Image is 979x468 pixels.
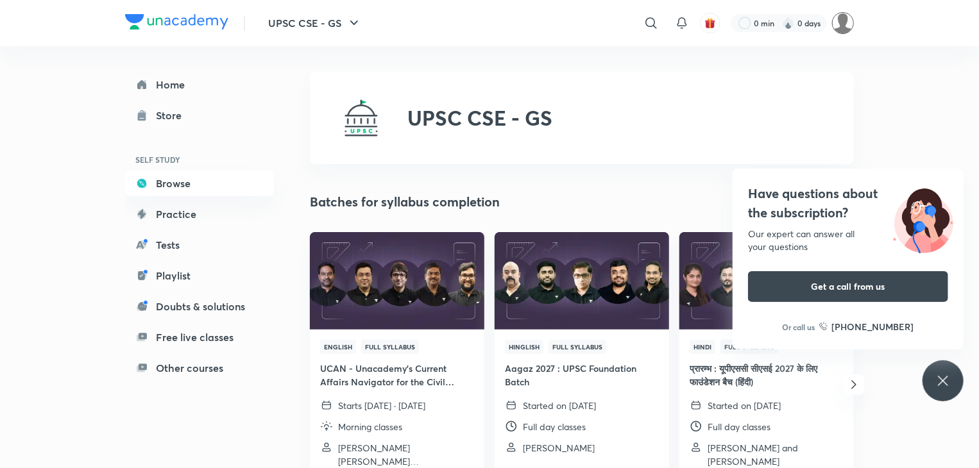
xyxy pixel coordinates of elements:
span: Full Syllabus [361,340,419,354]
span: Full Syllabus [720,340,778,354]
a: ThumbnailHinglishFull SyllabusAagaz 2027 : UPSC Foundation BatchStarted on [DATE]Full day classes... [495,232,669,465]
div: Our expert can answer all your questions [748,228,948,253]
a: Store [125,103,274,128]
div: Store [156,108,189,123]
h6: [PHONE_NUMBER] [832,320,914,333]
h4: UCAN - Unacademy's Current Affairs Navigator for the Civil Services Examination [320,362,474,389]
a: Free live classes [125,324,274,350]
span: English [320,340,356,354]
a: Company Logo [125,14,228,33]
a: Other courses [125,355,274,381]
img: avatar [704,17,716,29]
h4: Aagaz 2027 : UPSC Foundation Batch [505,362,659,389]
a: Home [125,72,274,97]
p: Pratik Nayak [523,441,595,455]
img: ttu_illustration_new.svg [883,184,964,253]
span: Full Syllabus [549,340,606,354]
p: Himanshu Sharma and Rinku Singh [708,441,844,468]
a: Doubts & solutions [125,294,274,319]
span: Hindi [690,340,715,354]
p: Started on [DATE] [708,399,781,412]
a: Browse [125,171,274,196]
h2: Batches for syllabus completion [310,192,500,212]
p: Full day classes [708,420,770,433]
p: Starts [DATE] · [DATE] [338,399,425,412]
p: Full day classes [523,420,586,433]
p: Or call us [783,321,815,333]
h4: Have questions about the subscription? [748,184,948,222]
img: streak [782,17,795,29]
button: avatar [700,13,720,33]
h6: SELF STUDY [125,149,274,171]
p: Sarmad Mehraj, Aastha Pilania, Chethan N and 4 more [338,441,474,468]
img: Thumbnail [308,231,486,330]
button: Get a call from us [748,271,948,302]
img: shubham [832,12,854,34]
h2: UPSC CSE - GS [407,106,552,130]
a: Playlist [125,263,274,288]
p: Started on [DATE] [523,399,596,412]
p: Morning classes [338,420,402,433]
button: UPSC CSE - GS [260,10,370,36]
a: Tests [125,232,274,258]
img: UPSC CSE - GS [341,97,382,138]
a: [PHONE_NUMBER] [819,320,914,333]
a: Practice [125,201,274,227]
img: Thumbnail [493,231,670,330]
img: Company Logo [125,14,228,29]
h4: प्रारम्भ : यूपीएससी सीएसई 2027 के लिए फाउंडेशन बैच (हिंदी) [690,362,844,389]
span: Hinglish [505,340,543,354]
